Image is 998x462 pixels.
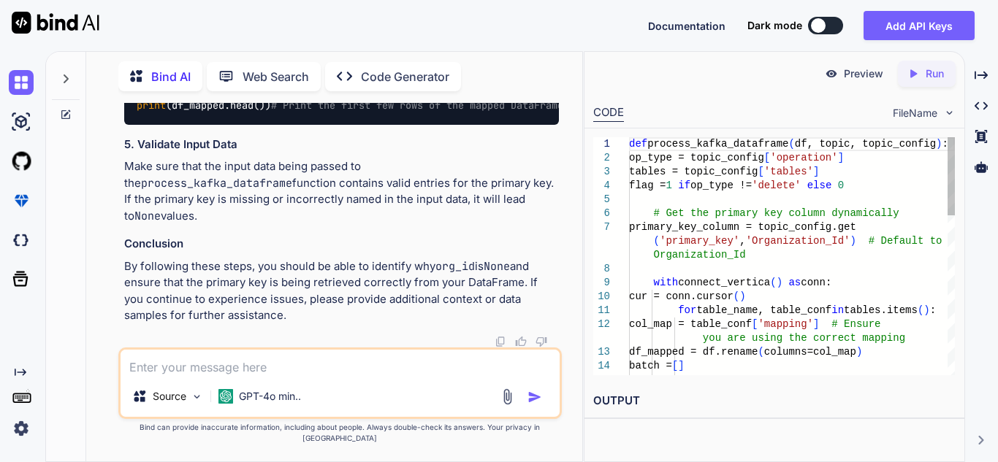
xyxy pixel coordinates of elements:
[764,152,770,163] span: [
[654,235,660,247] span: (
[118,422,562,444] p: Bind can provide inaccurate information, including about people. Always double-check its answers....
[593,290,610,304] div: 10
[593,345,610,359] div: 13
[893,106,937,120] span: FileName
[495,336,506,347] img: copy
[536,336,547,347] img: dislike
[918,304,923,316] span: (
[660,235,739,247] span: 'primary_key'
[696,304,831,316] span: table_name, table_conf
[593,151,610,165] div: 2
[593,262,610,276] div: 8
[648,18,725,34] button: Documentation
[629,152,764,163] span: op_type = topic_config
[12,12,99,34] img: Bind AI
[136,98,565,113] code: (df_mapped.head())
[856,346,862,358] span: )
[124,258,559,324] p: By following these steps, you should be able to identify why is and ensure that the primary key i...
[752,180,801,191] span: 'delete'
[813,318,819,330] span: ]
[484,259,510,274] code: None
[629,221,856,233] span: primary_key_column = topic_config.get
[499,388,516,405] img: attachment
[747,18,802,33] span: Dark mode
[629,318,752,330] span: col_map = table_conf
[629,346,758,358] span: df_mapped = df.rename
[831,304,844,316] span: in
[593,373,610,387] div: 15
[593,137,610,151] div: 1
[825,67,838,80] img: preview
[739,235,745,247] span: ,
[690,180,752,191] span: op_type !=
[629,360,672,371] span: batch =
[838,152,844,163] span: ]
[758,318,813,330] span: 'mapping'
[361,68,449,85] p: Code Generator
[593,193,610,207] div: 5
[218,389,233,404] img: GPT-4o mini
[672,360,678,371] span: [
[243,68,309,85] p: Web Search
[141,176,292,190] code: process_kafka_dataframe
[648,20,725,32] span: Documentation
[593,220,610,234] div: 7
[137,99,166,112] span: print
[9,416,34,441] img: settings
[838,180,844,191] span: 0
[593,207,610,220] div: 6
[734,290,739,302] span: (
[134,209,161,223] code: None
[807,180,832,191] span: else
[9,228,34,253] img: darkCloudIdeIcon
[593,165,610,179] div: 3
[678,304,696,316] span: for
[926,66,944,81] p: Run
[943,107,956,119] img: chevron down
[271,99,563,112] span: # Print the first few rows of the mapped DataFrame
[923,304,929,316] span: )
[124,136,559,153] h3: 5. Validate Input Data
[191,390,203,403] img: Pick Models
[813,166,819,177] span: ]
[844,66,883,81] p: Preview
[801,277,831,288] span: conn:
[831,318,880,330] span: # Ensure
[593,276,610,290] div: 9
[746,235,850,247] span: 'Organization_Id'
[239,389,301,404] p: GPT-4o min..
[9,109,34,134] img: ai-studio
[678,277,770,288] span: connect_vertica
[703,332,905,344] span: you are using the correct mapping
[739,290,745,302] span: )
[788,277,801,288] span: as
[795,138,936,150] span: df, topic, topic_config
[124,158,559,224] p: Make sure that the input data being passed to the function contains valid entries for the primary...
[654,207,899,219] span: # Get the primary key column dynamically
[593,304,610,317] div: 11
[678,360,684,371] span: ]
[764,346,856,358] span: columns=col_map
[654,277,679,288] span: with
[850,235,856,247] span: )
[593,317,610,331] div: 12
[752,318,758,330] span: [
[9,149,34,174] img: githubLight
[844,304,918,316] span: tables.items
[764,166,813,177] span: 'tables'
[629,138,647,150] span: def
[936,138,942,150] span: )
[758,346,763,358] span: (
[647,138,788,150] span: process_kafka_dataframe
[758,166,763,177] span: [
[629,290,734,302] span: cur = conn.cursor
[124,236,559,253] h3: Conclusion
[629,166,758,177] span: tables = topic_config
[942,138,948,150] span: :
[584,384,964,418] h2: OUTPUT
[435,259,475,274] code: org_id
[930,304,936,316] span: :
[153,389,186,404] p: Source
[515,336,527,347] img: like
[654,249,746,261] span: Organization_Id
